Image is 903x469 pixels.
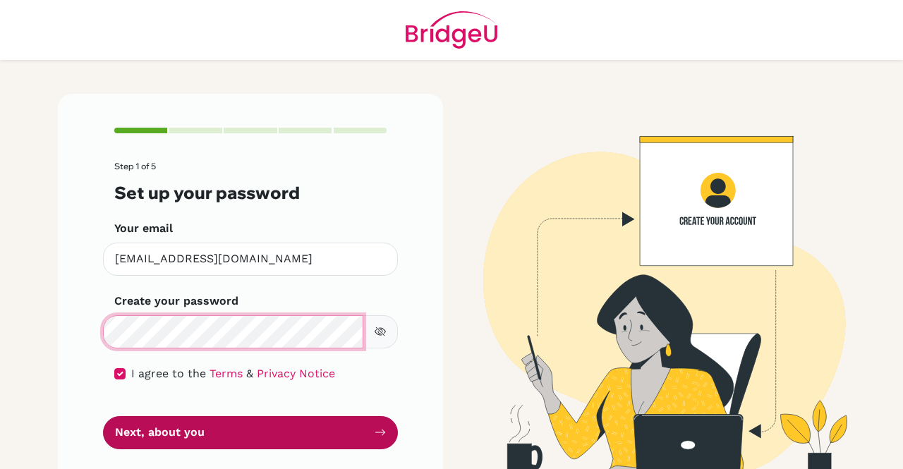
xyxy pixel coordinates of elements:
[114,161,156,171] span: Step 1 of 5
[114,293,238,310] label: Create your password
[246,367,253,380] span: &
[114,183,387,203] h3: Set up your password
[131,367,206,380] span: I agree to the
[257,367,335,380] a: Privacy Notice
[210,367,243,380] a: Terms
[114,220,173,237] label: Your email
[103,243,398,276] input: Insert your email*
[103,416,398,449] button: Next, about you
